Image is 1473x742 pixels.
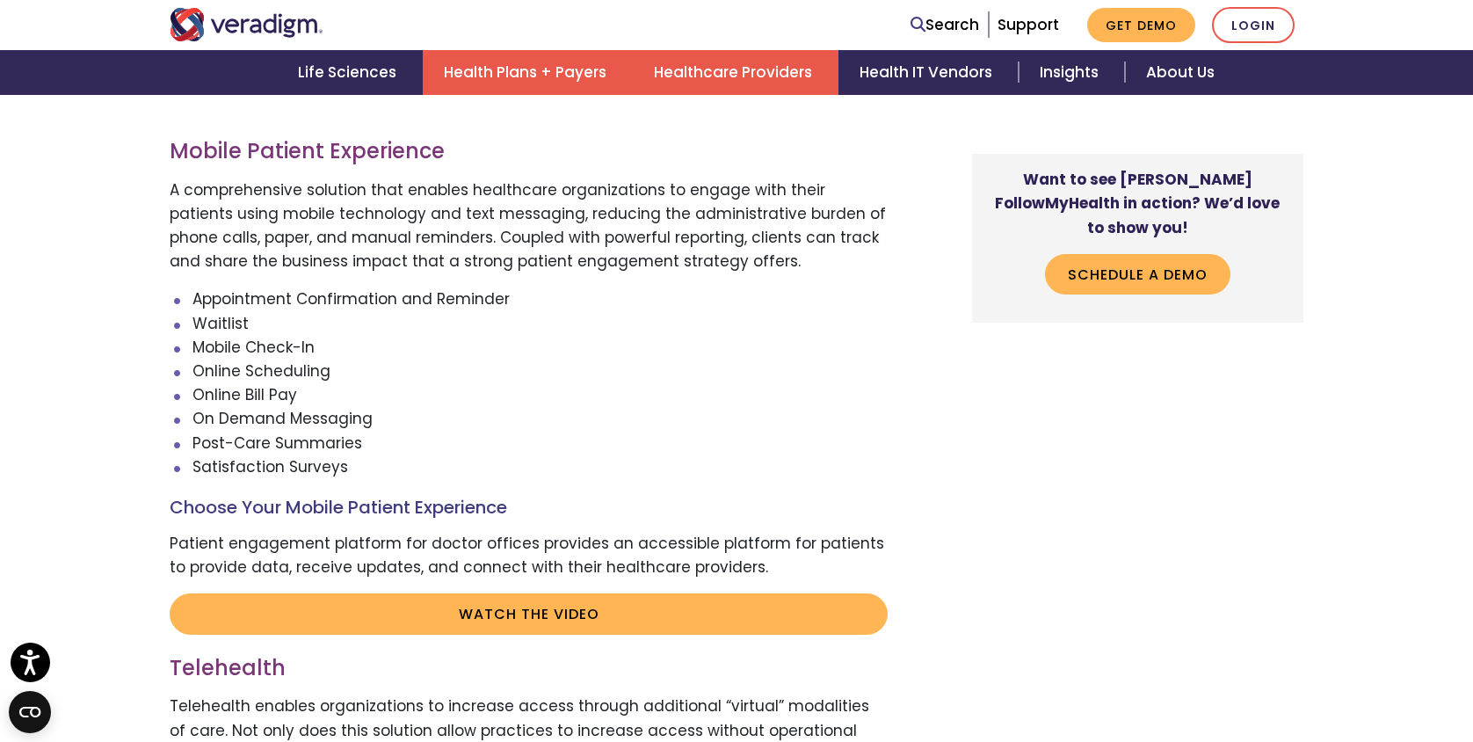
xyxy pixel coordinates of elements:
h4: Choose Your Mobile Patient Experience [170,497,888,518]
li: Mobile Check-In [192,336,889,360]
a: About Us [1125,50,1236,95]
a: Watch the video [170,593,888,634]
a: Search [911,13,979,37]
a: Healthcare Providers [633,50,838,95]
strong: Want to see [PERSON_NAME] FollowMyHealth in action? We’d love to show you! [995,169,1280,237]
button: Open CMP widget [9,691,51,733]
li: Appointment Confirmation and Reminder [192,287,889,311]
p: A comprehensive solution that enables healthcare organizations to engage with their patients usin... [170,178,888,274]
li: Post-Care Summaries [192,432,889,455]
h3: Telehealth [170,656,888,681]
a: Life Sciences [277,50,423,95]
li: On Demand Messaging [192,407,889,431]
li: Waitlist [192,312,889,336]
a: Login [1212,7,1295,43]
a: Health Plans + Payers [423,50,633,95]
h3: Mobile Patient Experience [170,139,888,164]
p: Patient engagement platform for doctor offices provides an accessible platform for patients to pr... [170,532,888,579]
li: Online Scheduling [192,360,889,383]
a: Health IT Vendors [838,50,1019,95]
li: Satisfaction Surveys [192,455,889,479]
a: Insights [1019,50,1125,95]
a: Schedule a Demo [1045,254,1230,295]
iframe: Drift Chat Widget [1136,633,1452,721]
a: Support [998,14,1059,35]
li: Online Bill Pay [192,383,889,407]
img: Veradigm logo [170,8,323,41]
a: Get Demo [1087,8,1195,42]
